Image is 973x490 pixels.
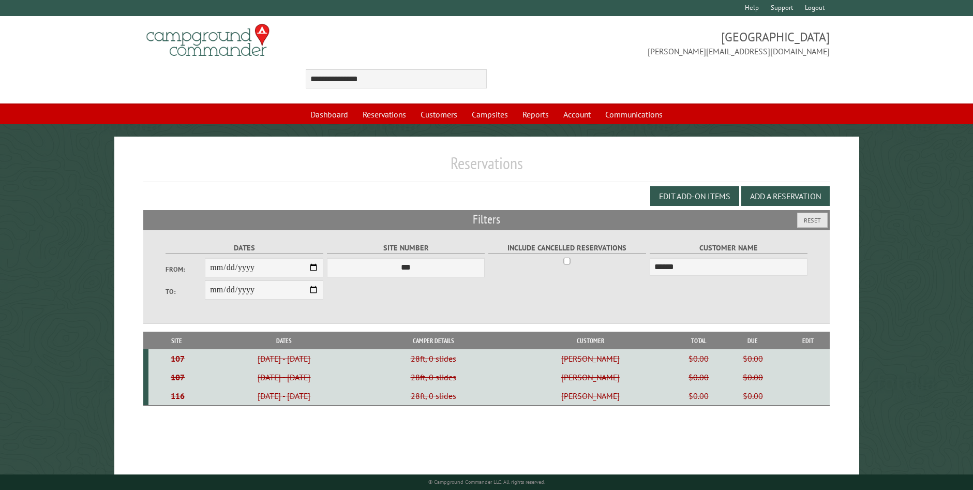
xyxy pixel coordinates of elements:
[428,479,545,485] small: © Campground Commander LLC. All rights reserved.
[797,213,828,228] button: Reset
[414,105,463,124] a: Customers
[503,332,678,350] th: Customer
[488,242,647,254] label: Include Cancelled Reservations
[364,349,502,368] td: 28ft, 0 slides
[786,332,830,350] th: Edit
[503,349,678,368] td: [PERSON_NAME]
[166,287,205,296] label: To:
[720,387,786,406] td: $0.00
[153,391,203,401] div: 116
[148,332,205,350] th: Site
[206,372,363,382] div: [DATE] - [DATE]
[364,332,502,350] th: Camper Details
[557,105,597,124] a: Account
[678,332,720,350] th: Total
[364,368,502,387] td: 28ft, 0 slides
[650,186,739,206] button: Edit Add-on Items
[166,242,324,254] label: Dates
[516,105,555,124] a: Reports
[356,105,412,124] a: Reservations
[143,20,273,61] img: Campground Commander
[599,105,669,124] a: Communications
[678,349,720,368] td: $0.00
[720,349,786,368] td: $0.00
[678,368,720,387] td: $0.00
[720,332,786,350] th: Due
[466,105,514,124] a: Campsites
[206,391,363,401] div: [DATE] - [DATE]
[503,368,678,387] td: [PERSON_NAME]
[204,332,364,350] th: Dates
[153,353,203,364] div: 107
[650,242,808,254] label: Customer Name
[741,186,830,206] button: Add a Reservation
[720,368,786,387] td: $0.00
[143,210,830,230] h2: Filters
[206,353,363,364] div: [DATE] - [DATE]
[678,387,720,406] td: $0.00
[327,242,485,254] label: Site Number
[487,28,830,57] span: [GEOGRAPHIC_DATA] [PERSON_NAME][EMAIL_ADDRESS][DOMAIN_NAME]
[166,264,205,274] label: From:
[304,105,354,124] a: Dashboard
[364,387,502,406] td: 28ft, 0 slides
[503,387,678,406] td: [PERSON_NAME]
[153,372,203,382] div: 107
[143,153,830,182] h1: Reservations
